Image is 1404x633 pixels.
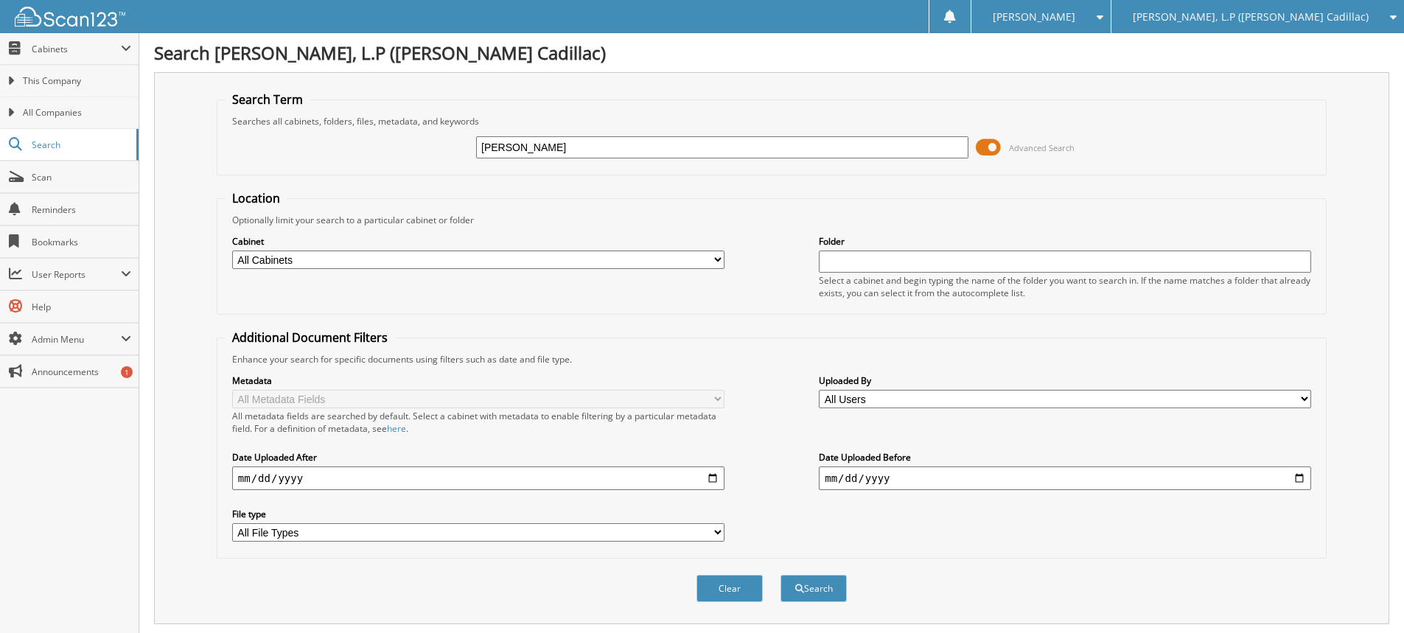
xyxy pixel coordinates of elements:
span: Advanced Search [1009,142,1075,153]
span: All Companies [23,106,131,119]
img: scan123-logo-white.svg [15,7,125,27]
div: Enhance your search for specific documents using filters such as date and file type. [225,353,1319,366]
span: Cabinets [32,43,121,55]
div: Select a cabinet and begin typing the name of the folder you want to search in. If the name match... [819,274,1311,299]
label: Date Uploaded Before [819,451,1311,464]
label: Cabinet [232,235,724,248]
div: Searches all cabinets, folders, files, metadata, and keywords [225,115,1319,127]
button: Clear [696,575,763,602]
span: Admin Menu [32,333,121,346]
legend: Additional Document Filters [225,329,395,346]
span: [PERSON_NAME] [993,13,1075,21]
label: Uploaded By [819,374,1311,387]
div: 1 [121,366,133,378]
iframe: Chat Widget [1330,562,1404,633]
legend: Search Term [225,91,310,108]
span: Reminders [32,203,131,216]
label: File type [232,508,724,520]
span: This Company [23,74,131,88]
span: Bookmarks [32,236,131,248]
label: Metadata [232,374,724,387]
span: Search [32,139,129,151]
input: start [232,466,724,490]
a: here [387,422,406,435]
div: All metadata fields are searched by default. Select a cabinet with metadata to enable filtering b... [232,410,724,435]
legend: Location [225,190,287,206]
label: Folder [819,235,1311,248]
input: end [819,466,1311,490]
span: [PERSON_NAME], L.P ([PERSON_NAME] Cadillac) [1133,13,1369,21]
div: Optionally limit your search to a particular cabinet or folder [225,214,1319,226]
h1: Search [PERSON_NAME], L.P ([PERSON_NAME] Cadillac) [154,41,1389,65]
label: Date Uploaded After [232,451,724,464]
span: User Reports [32,268,121,281]
span: Scan [32,171,131,183]
span: Announcements [32,366,131,378]
span: Help [32,301,131,313]
button: Search [780,575,847,602]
